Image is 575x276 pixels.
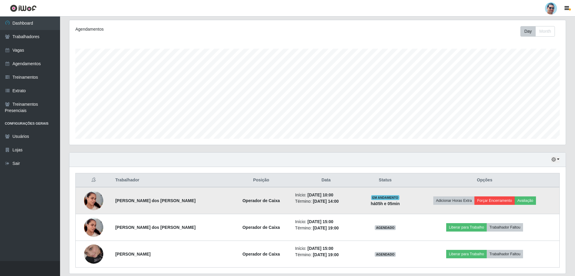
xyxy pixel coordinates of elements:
th: Opções [410,173,560,187]
div: Agendamentos [75,26,272,32]
li: Término: [295,225,357,231]
li: Início: [295,219,357,225]
li: Início: [295,192,357,198]
span: AGENDADO [375,225,396,230]
time: [DATE] 10:00 [307,193,333,197]
button: Avaliação [515,196,536,205]
strong: [PERSON_NAME] [115,252,150,256]
th: Posição [231,173,292,187]
th: Trabalhador [112,173,231,187]
strong: [PERSON_NAME] dos [PERSON_NAME] [115,225,196,230]
strong: Operador de Caixa [242,198,280,203]
li: Término: [295,252,357,258]
button: Forçar Encerramento [474,196,515,205]
span: EM ANDAMENTO [371,195,400,200]
button: Day [520,26,536,37]
time: [DATE] 14:00 [313,199,339,204]
button: Trabalhador Faltou [487,223,523,232]
strong: [PERSON_NAME] dos [PERSON_NAME] [115,198,196,203]
img: 1745793210220.jpeg [84,237,103,271]
li: Término: [295,198,357,205]
img: 1757719645917.jpeg [84,210,103,244]
button: Adicionar Horas Extra [433,196,474,205]
li: Início: [295,245,357,252]
span: AGENDADO [375,252,396,257]
img: CoreUI Logo [10,5,37,12]
strong: há 05 h e 05 min [371,201,400,206]
strong: Operador de Caixa [242,225,280,230]
time: [DATE] 15:00 [307,219,333,224]
button: Liberar para Trabalho [446,223,487,232]
time: [DATE] 15:00 [307,246,333,251]
button: Month [535,26,555,37]
strong: Operador de Caixa [242,252,280,256]
img: 1757719645917.jpeg [84,183,103,218]
button: Trabalhador Faltou [487,250,523,258]
time: [DATE] 19:00 [313,226,339,230]
time: [DATE] 19:00 [313,252,339,257]
button: Liberar para Trabalho [446,250,487,258]
th: Status [361,173,410,187]
div: First group [520,26,555,37]
div: Toolbar with button groups [520,26,560,37]
th: Data [292,173,361,187]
